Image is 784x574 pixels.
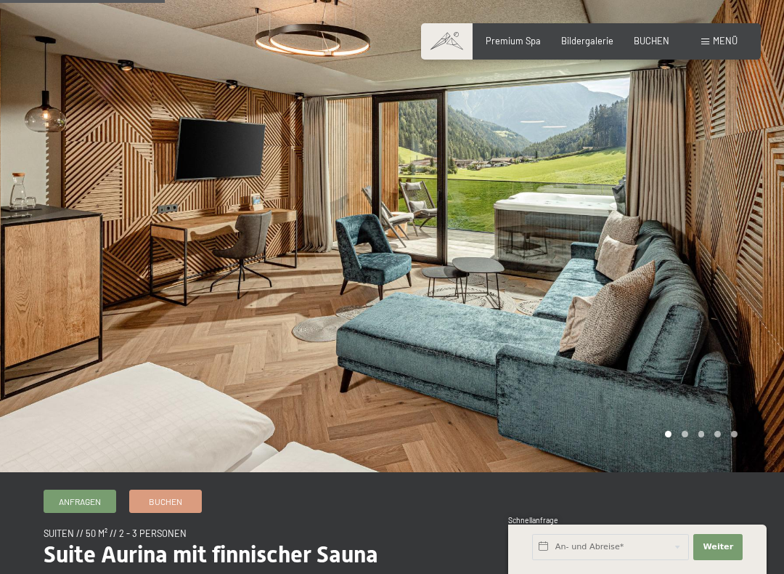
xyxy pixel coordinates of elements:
[44,541,378,568] span: Suite Aurina mit finnischer Sauna
[693,534,743,560] button: Weiter
[44,527,187,539] span: Suiten // 50 m² // 2 - 3 Personen
[703,541,733,553] span: Weiter
[634,35,669,47] a: BUCHEN
[486,35,541,47] a: Premium Spa
[561,35,613,47] a: Bildergalerie
[44,490,115,512] a: Anfragen
[149,496,182,508] span: Buchen
[59,496,101,508] span: Anfragen
[713,35,738,47] span: Menü
[508,516,558,525] span: Schnellanfrage
[130,490,201,512] a: Buchen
